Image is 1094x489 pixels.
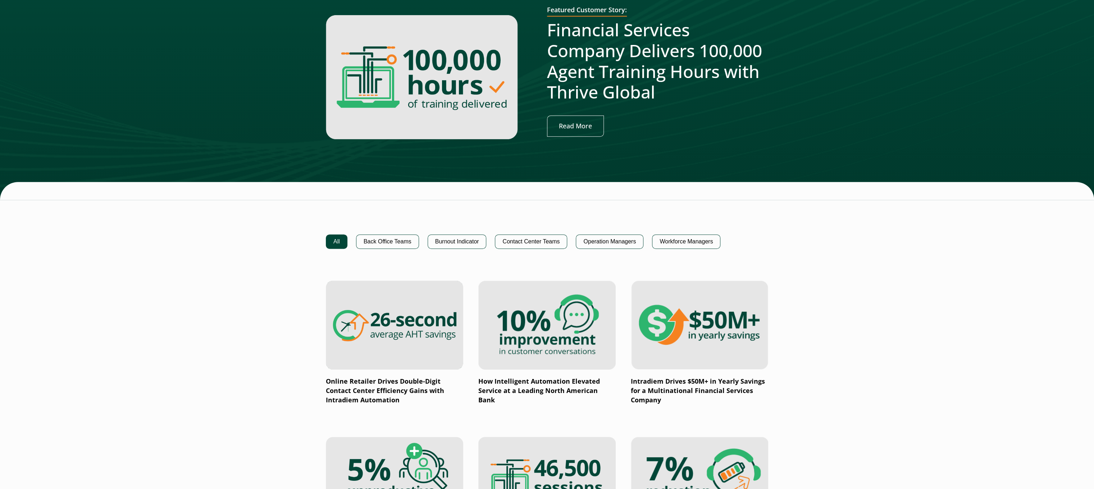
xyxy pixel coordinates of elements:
[356,234,419,249] button: Back Office Teams
[428,234,487,249] button: Burnout Indicator
[547,115,604,137] a: Read More
[326,280,463,405] a: Online Retailer Drives Double-Digit Contact Center Efficiency Gains with Intradiem Automation
[326,377,463,405] p: Online Retailer Drives Double-Digit Contact Center Efficiency Gains with Intradiem Automation
[631,377,768,405] p: Intradiem Drives $50M+ in Yearly Savings for a Multinational Financial Services Company
[631,280,768,405] a: Intradiem Drives $50M+ in Yearly Savings for a Multinational Financial Services Company
[576,234,643,249] button: Operation Managers
[495,234,567,249] button: Contact Center Teams
[478,377,616,405] p: How Intelligent Automation Elevated Service at a Leading North American Bank
[326,234,347,249] button: All
[547,6,627,17] h2: Featured Customer Story:
[652,234,720,249] button: Workforce Managers
[547,19,768,102] h2: Financial Services Company Delivers 100,000 Agent Training Hours with Thrive Global
[478,280,616,405] a: How Intelligent Automation Elevated Service at a Leading North American Bank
